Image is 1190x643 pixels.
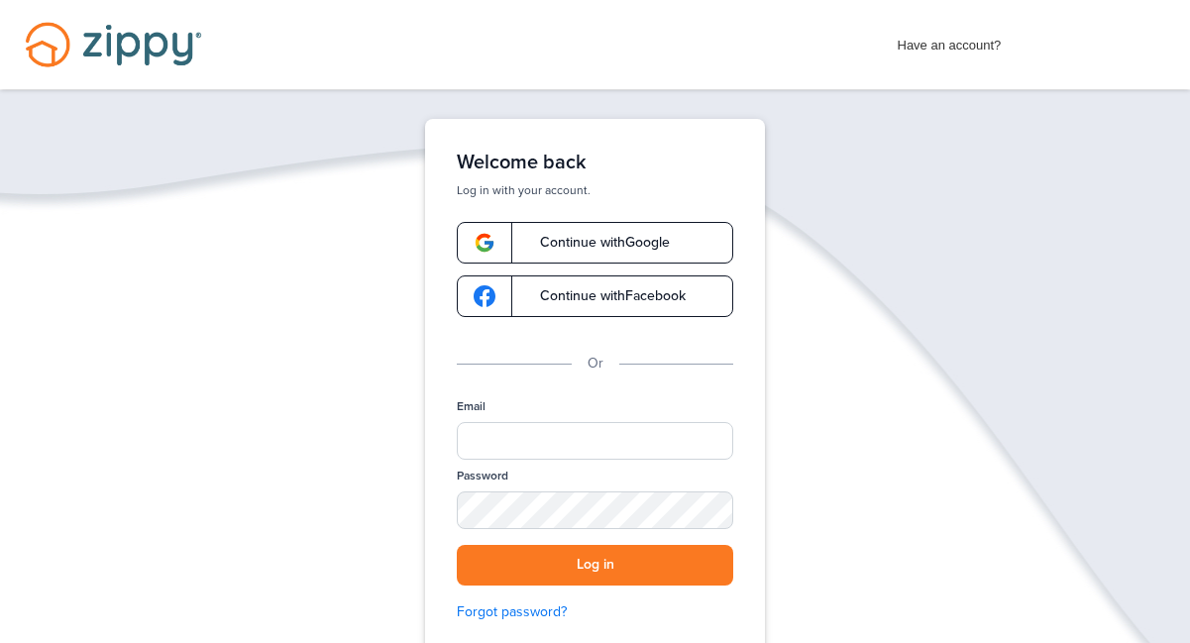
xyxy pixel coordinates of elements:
img: google-logo [474,232,495,254]
p: Log in with your account. [457,182,733,198]
input: Email [457,422,733,460]
span: Have an account? [898,25,1002,56]
img: google-logo [474,285,495,307]
a: google-logoContinue withFacebook [457,275,733,317]
label: Email [457,398,486,415]
span: Continue with Facebook [520,289,686,303]
span: Continue with Google [520,236,670,250]
label: Password [457,468,508,484]
button: Log in [457,545,733,586]
p: Or [588,353,603,375]
h1: Welcome back [457,151,733,174]
input: Password [457,491,733,529]
a: google-logoContinue withGoogle [457,222,733,264]
a: Forgot password? [457,601,733,623]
